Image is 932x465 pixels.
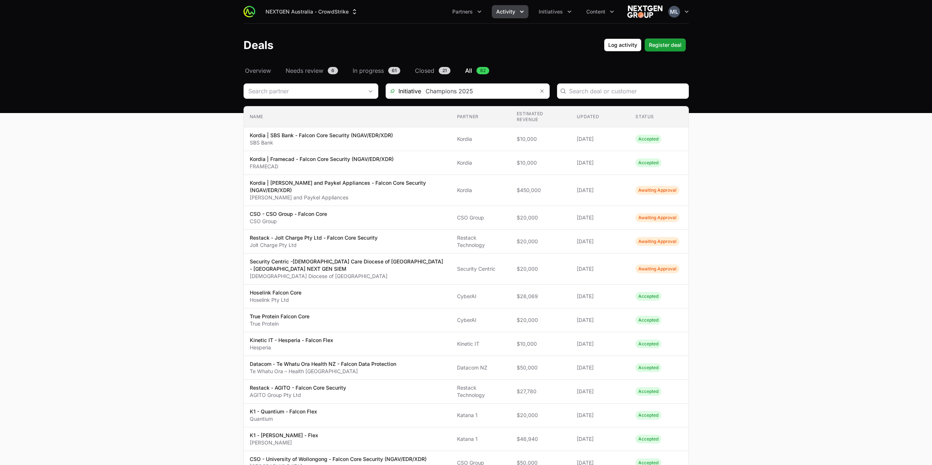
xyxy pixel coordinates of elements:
[457,364,505,371] span: Datacom NZ
[244,84,363,98] input: Search partner
[250,432,318,439] p: K1 - [PERSON_NAME] - Flex
[571,106,630,127] th: Updated
[250,368,396,375] p: Te Whatu Ora – Health [GEOGRAPHIC_DATA]
[668,6,680,18] img: Mustafa Larki
[517,388,565,395] span: $27,780
[457,435,505,443] span: Katana 1
[451,106,511,127] th: Partner
[421,84,535,98] input: Search initiatives
[577,187,624,194] span: [DATE]
[517,435,565,443] span: $46,940
[534,5,576,18] div: Initiatives menu
[448,5,486,18] div: Partners menu
[250,408,317,415] p: K1 - Quantium - Falcon Flex
[255,5,619,18] div: Main navigation
[244,106,451,127] th: Name
[649,41,682,49] span: Register deal
[245,66,271,75] span: Overview
[457,135,505,143] span: Kordia
[517,265,565,273] span: $20,000
[328,67,338,74] span: 6
[582,5,619,18] button: Content
[492,5,528,18] button: Activity
[577,159,624,166] span: [DATE]
[577,316,624,324] span: [DATE]
[250,241,378,249] p: Jolt Charge Pty Ltd
[630,106,688,127] th: Status
[577,265,624,273] span: [DATE]
[250,296,301,304] p: Hoselink Pty Ltd
[476,67,489,74] span: 82
[261,5,363,18] button: NEXTGEN Australia - CrowdStrike
[250,337,333,344] p: Kinetic IT - Hesperia - Falcon Flex
[608,41,637,49] span: Log activity
[250,360,396,368] p: Datacom - Te Whatu Ora Health NZ - Falcon Data Protection
[261,5,363,18] div: Supplier switch menu
[511,106,571,127] th: Estimated revenue
[286,66,323,75] span: Needs review
[388,67,400,74] span: 61
[250,132,393,139] p: Kordia | SBS Bank - Falcon Core Security (NGAV/EDR/XDR)
[250,415,317,423] p: Quantium
[250,210,327,218] p: CSO - CSO Group - Falcon Core
[457,265,505,273] span: Security Centric
[413,66,452,75] a: Closed21
[244,6,255,18] img: ActivitySource
[577,135,624,143] span: [DATE]
[250,313,309,320] p: True Protein Falcon Core
[517,293,565,300] span: $26,069
[250,455,427,463] p: CSO - University of Wollongong - Falcon Core Security (NGAV/EDR/XDR)
[577,214,624,221] span: [DATE]
[457,412,505,419] span: Katana 1
[577,364,624,371] span: [DATE]
[250,258,445,273] p: Security Centric -[DEMOGRAPHIC_DATA] Care Diocese of [GEOGRAPHIC_DATA] - [GEOGRAPHIC_DATA] NEXT G...
[250,289,301,296] p: Hoselink Falcon Core
[250,155,394,163] p: Kordia | Framecad - Falcon Core Security (NGAV/EDR/XDR)
[457,384,505,399] span: Restack Technology
[250,163,394,170] p: FRAMECAD
[250,218,327,225] p: CSO Group
[539,8,563,15] span: Initiatives
[415,66,434,75] span: Closed
[250,139,393,146] p: SBS Bank
[250,439,318,446] p: [PERSON_NAME]
[244,66,689,75] nav: Deals navigation
[496,8,515,15] span: Activity
[457,316,505,324] span: CyberAI
[244,66,272,75] a: Overview
[577,340,624,348] span: [DATE]
[517,340,565,348] span: $10,000
[250,179,445,194] p: Kordia | [PERSON_NAME] and Paykel Appliances - Falcon Core Security (NGAV/EDR/XDR)
[577,435,624,443] span: [DATE]
[604,38,686,52] div: Primary actions
[250,344,333,351] p: Hesperia
[534,5,576,18] button: Initiatives
[577,293,624,300] span: [DATE]
[517,187,565,194] span: $450,000
[457,234,505,249] span: Restack Technology
[517,364,565,371] span: $50,000
[517,214,565,221] span: $20,000
[457,340,505,348] span: Kinetic IT
[457,159,505,166] span: Kordia
[577,412,624,419] span: [DATE]
[353,66,384,75] span: In progress
[439,67,450,74] span: 21
[645,38,686,52] button: Register deal
[250,194,445,201] p: [PERSON_NAME] and Paykel Appliances
[517,316,565,324] span: $20,000
[535,84,549,98] button: Remove
[250,320,309,327] p: True Protein
[604,38,642,52] button: Log activity
[517,412,565,419] span: $20,000
[448,5,486,18] button: Partners
[582,5,619,18] div: Content menu
[627,4,662,19] img: NEXTGEN Australia
[577,238,624,245] span: [DATE]
[250,234,378,241] p: Restack - Jolt Charge Pty Ltd - Falcon Core Security
[284,66,339,75] a: Needs review6
[492,5,528,18] div: Activity menu
[569,87,684,95] input: Search deal or customer
[517,135,565,143] span: $10,000
[386,87,421,95] span: Initiative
